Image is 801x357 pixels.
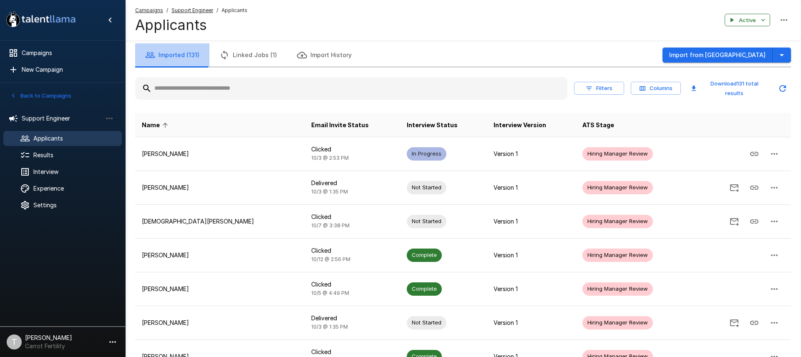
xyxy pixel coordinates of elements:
p: Version 1 [494,217,569,226]
p: [PERSON_NAME] [142,150,298,158]
span: 10/3 @ 1:35 PM [311,324,348,330]
h4: Applicants [135,16,247,34]
p: [PERSON_NAME] [142,319,298,327]
span: Send Invitation [724,184,744,191]
span: Copy Interview Link [744,184,764,191]
span: Interview Version [494,120,546,130]
span: Email Invite Status [311,120,369,130]
button: Updated Today - 2:49 PM [774,80,791,97]
button: Import from [GEOGRAPHIC_DATA] [662,48,773,63]
span: 10/3 @ 1:35 PM [311,189,348,195]
u: Campaigns [135,7,163,13]
button: Columns [631,82,681,95]
span: Copy Interview Link [744,150,764,157]
p: Version 1 [494,285,569,293]
button: Filters [574,82,624,95]
button: Download131 total results [688,77,771,100]
span: 10/12 @ 2:56 PM [311,256,350,262]
span: Interview Status [407,120,458,130]
p: Delivered [311,314,393,322]
span: Hiring Manager Review [582,217,653,225]
u: Support Engineer [171,7,213,13]
p: [PERSON_NAME] [142,285,298,293]
span: Copy Interview Link [744,217,764,224]
span: Hiring Manager Review [582,319,653,327]
p: Version 1 [494,150,569,158]
span: Hiring Manager Review [582,285,653,293]
span: / [217,6,218,15]
span: Hiring Manager Review [582,184,653,191]
p: Version 1 [494,319,569,327]
p: Version 1 [494,184,569,192]
span: ATS Stage [582,120,614,130]
span: Not Started [407,217,446,225]
span: Complete [407,285,442,293]
p: Clicked [311,246,393,255]
span: 10/3 @ 2:53 PM [311,155,349,161]
span: Send Invitation [724,319,744,326]
span: Send Invitation [724,217,744,224]
p: Clicked [311,145,393,153]
span: Not Started [407,319,446,327]
span: Copy Interview Link [744,319,764,326]
p: Clicked [311,348,393,356]
span: Hiring Manager Review [582,150,653,158]
button: Imported (131) [135,43,209,67]
span: Not Started [407,184,446,191]
span: Applicants [222,6,247,15]
p: Version 1 [494,251,569,259]
span: 10/7 @ 3:38 PM [311,222,350,229]
span: Complete [407,251,442,259]
span: In Progress [407,150,446,158]
span: / [166,6,168,15]
p: Clicked [311,213,393,221]
p: [DEMOGRAPHIC_DATA][PERSON_NAME] [142,217,298,226]
span: Hiring Manager Review [582,251,653,259]
p: [PERSON_NAME] [142,251,298,259]
button: Active [725,14,770,27]
button: Linked Jobs (1) [209,43,287,67]
p: Delivered [311,179,393,187]
span: Name [142,120,171,130]
p: Clicked [311,280,393,289]
span: 10/5 @ 4:49 PM [311,290,349,296]
p: [PERSON_NAME] [142,184,298,192]
button: Import History [287,43,362,67]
